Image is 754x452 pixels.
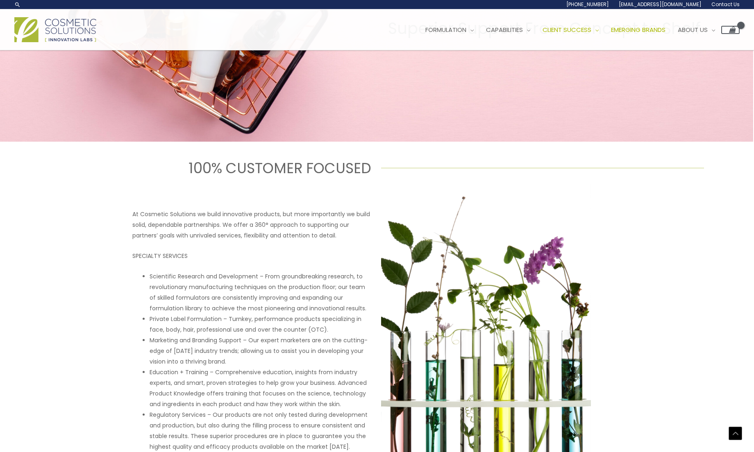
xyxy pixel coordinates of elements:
[611,25,665,34] span: Emerging Brands
[605,18,672,42] a: Emerging Brands
[49,158,372,178] h1: 100% CUSTOMER FOCUSED
[543,25,591,34] span: Client Success
[619,1,702,8] span: [EMAIL_ADDRESS][DOMAIN_NAME]
[150,314,371,335] li: Private Label Formulation – Turnkey, performance products specializing in face, body, hair, profe...
[132,251,371,261] p: SPECIALTY SERVICES
[419,18,480,42] a: Formulation
[413,18,740,42] nav: Site Navigation
[150,335,371,367] li: Marketing and Branding Support – Our expert marketers are on the cutting-edge of [DATE] industry ...
[480,18,536,42] a: Capabilities
[150,271,371,314] li: Scientific Research and Development – From groundbreaking research, to revolutionary manufacturin...
[566,1,609,8] span: [PHONE_NUMBER]
[425,25,466,34] span: Formulation
[486,25,523,34] span: Capabilities
[132,209,371,241] p: At Cosmetic Solutions we build innovative products, but more importantly we build solid, dependab...
[711,1,740,8] span: Contact Us
[536,18,605,42] a: Client Success
[150,367,371,409] li: Education + Training – Comprehensive education, insights from industry experts, and smart, proven...
[672,18,721,42] a: About Us
[14,1,21,8] a: Search icon link
[14,17,96,42] img: Cosmetic Solutions Logo
[150,409,371,452] li: Regulatory Services – Our products are not only tested during development and production, but als...
[678,25,708,34] span: About Us
[721,26,740,34] a: View Shopping Cart, empty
